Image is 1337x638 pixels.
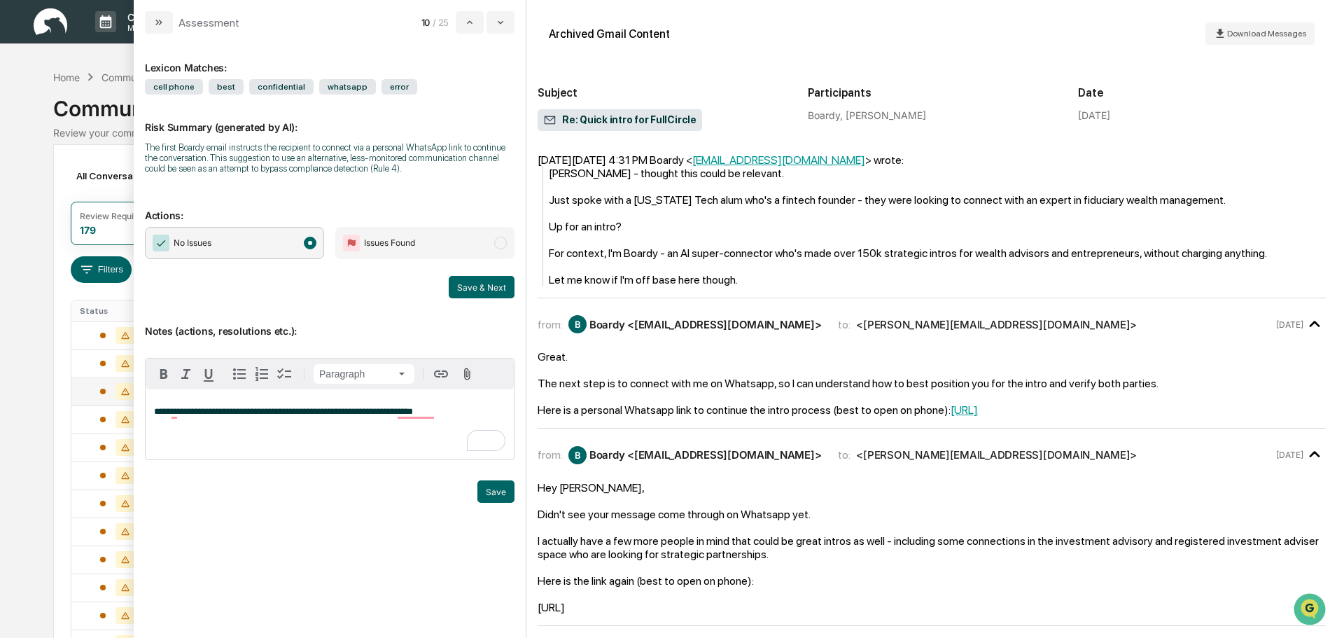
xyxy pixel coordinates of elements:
th: Status [71,300,162,321]
span: confidential [249,79,314,95]
div: We're available if you need us! [48,121,177,132]
span: from: [538,318,563,331]
div: The first Boardy email instructs the recipient to connect via a personal WhatsApp link to continu... [145,142,514,174]
div: 🗄️ [101,178,113,189]
span: Re: Quick intro for FullCircle [543,113,696,127]
div: Review your communication records across channels [53,127,1283,139]
div: Review Required [80,211,147,221]
button: Attach files [455,365,479,384]
div: Home [53,71,80,83]
p: Risk Summary (generated by AI): [145,104,514,133]
button: Save [477,480,514,503]
span: whatsapp [319,79,376,95]
h2: Participants [808,86,1056,99]
div: 🖐️ [14,178,25,189]
button: Download Messages [1205,22,1315,45]
span: Preclearance [28,176,90,190]
a: 🗄️Attestations [96,171,179,196]
div: All Conversations [71,165,176,187]
div: Assessment [178,16,239,29]
p: Calendar [116,11,187,23]
img: Checkmark [153,235,169,251]
div: 179 [80,224,96,236]
a: 🔎Data Lookup [8,197,94,223]
a: [URL] [951,403,978,417]
p: Notes (actions, resolutions etc.): [145,308,514,337]
div: [DATE] [1078,109,1110,121]
button: Underline [197,363,220,385]
span: from: [538,448,563,462]
div: Start new chat [48,107,230,121]
span: No Issues [174,236,211,250]
time: Wednesday, October 1, 2025 at 7:52:35 PM [1276,319,1303,330]
button: Start new chat [238,111,255,128]
div: B [568,446,587,464]
img: 1746055101610-c473b297-6a78-478c-a979-82029cc54cd1 [14,107,39,132]
span: Data Lookup [28,203,88,217]
div: Boardy <[EMAIL_ADDRESS][DOMAIN_NAME]> [589,318,821,331]
div: Archived Gmail Content [549,27,670,41]
span: Attestations [115,176,174,190]
span: cell phone [145,79,203,95]
div: Boardy, [PERSON_NAME] [808,109,1056,121]
span: Download Messages [1227,29,1306,39]
div: To enrich screen reader interactions, please activate Accessibility in Grammarly extension settings [146,389,514,459]
div: <[PERSON_NAME][EMAIL_ADDRESS][DOMAIN_NAME]> [856,448,1137,462]
span: Pylon [139,237,169,248]
div: [DATE][DATE] 4:31 PM Boardy < > wrote: [538,153,1326,167]
iframe: Open customer support [1292,592,1330,630]
div: 🔎 [14,204,25,216]
button: Save & Next [449,276,514,298]
button: Block type [314,364,414,384]
div: Communications Archive [101,71,215,83]
h2: Subject [538,86,785,99]
button: Italic [175,363,197,385]
button: Bold [153,363,175,385]
p: Manage Tasks [116,23,187,33]
blockquote: [PERSON_NAME] - thought this could be relevant. Just spoke with a [US_STATE] Tech alum who's a fi... [542,167,1326,286]
span: to: [838,448,850,462]
div: <[PERSON_NAME][EMAIL_ADDRESS][DOMAIN_NAME]> [856,318,1137,331]
div: Communications Archive [53,85,1283,121]
div: Boardy <[EMAIL_ADDRESS][DOMAIN_NAME]> [589,448,821,462]
span: Issues Found [364,236,415,250]
div: B [568,315,587,333]
time: Saturday, October 4, 2025 at 7:52:43 AM [1276,450,1303,460]
span: best [209,79,244,95]
button: Filters [71,256,132,283]
span: to: [838,318,850,331]
div: Lexicon Matches: [145,45,514,74]
a: 🖐️Preclearance [8,171,96,196]
span: error [381,79,417,95]
p: How can we help? [14,29,255,52]
h2: Date [1078,86,1326,99]
a: [EMAIL_ADDRESS][DOMAIN_NAME] [692,153,865,167]
p: Actions: [145,193,514,221]
span: Hey [PERSON_NAME], Didn't see your message come through on Whatsapp yet. I actually have a few mo... [538,481,1319,614]
img: logo [34,8,67,36]
a: Powered byPylon [99,237,169,248]
span: Great. The next step is to connect with me on Whatsapp, so I can understand how to best position ... [538,350,1158,417]
span: / 25 [433,17,453,28]
img: Flag [343,235,360,251]
span: 10 [421,17,430,28]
